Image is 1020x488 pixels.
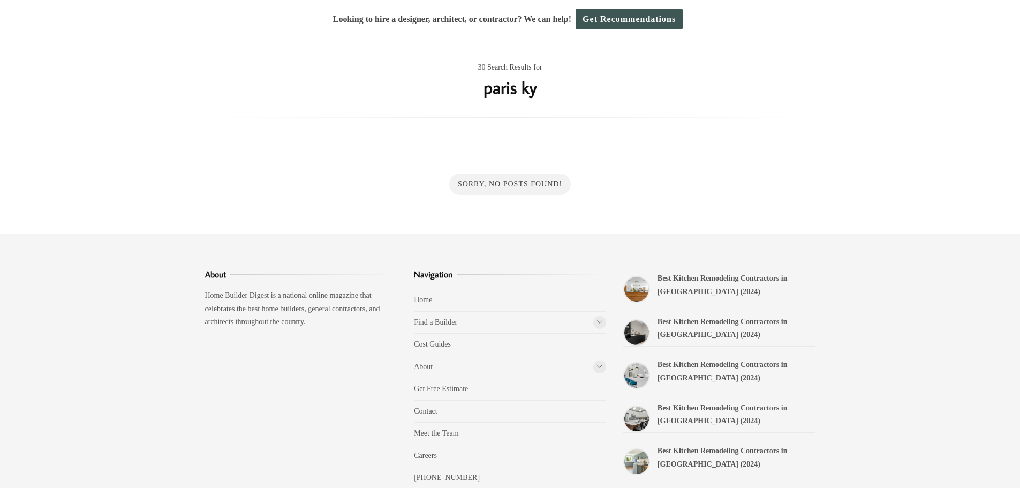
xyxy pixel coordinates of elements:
[483,74,537,100] h1: paris ky
[658,361,788,382] a: Best Kitchen Remodeling Contractors in [GEOGRAPHIC_DATA] (2024)
[478,61,542,74] span: 30 Search Results for
[414,385,468,393] a: Get Free Estimate
[205,268,397,281] h3: About
[576,9,683,29] a: Get Recommendations
[414,452,437,460] a: Careers
[414,340,451,348] a: Cost Guides
[623,362,650,389] a: Best Kitchen Remodeling Contractors in Coral Gables (2024)
[623,448,650,475] a: Best Kitchen Remodeling Contractors in Miami Beach (2024)
[623,276,650,303] a: Best Kitchen Remodeling Contractors in Doral (2024)
[414,268,606,281] h3: Navigation
[414,318,457,326] a: Find a Builder
[623,406,650,432] a: Best Kitchen Remodeling Contractors in Boca Raton (2024)
[414,363,433,371] a: About
[658,318,788,339] a: Best Kitchen Remodeling Contractors in [GEOGRAPHIC_DATA] (2024)
[414,407,437,415] a: Contact
[414,474,480,482] a: [PHONE_NUMBER]
[414,296,432,304] a: Home
[658,404,788,425] a: Best Kitchen Remodeling Contractors in [GEOGRAPHIC_DATA] (2024)
[658,274,788,296] a: Best Kitchen Remodeling Contractors in [GEOGRAPHIC_DATA] (2024)
[414,429,459,437] a: Meet the Team
[205,289,397,329] p: Home Builder Digest is a national online magazine that celebrates the best home builders, general...
[449,174,571,196] div: Sorry, No Posts Found!
[658,447,788,468] a: Best Kitchen Remodeling Contractors in [GEOGRAPHIC_DATA] (2024)
[623,319,650,346] a: Best Kitchen Remodeling Contractors in Plantation (2024)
